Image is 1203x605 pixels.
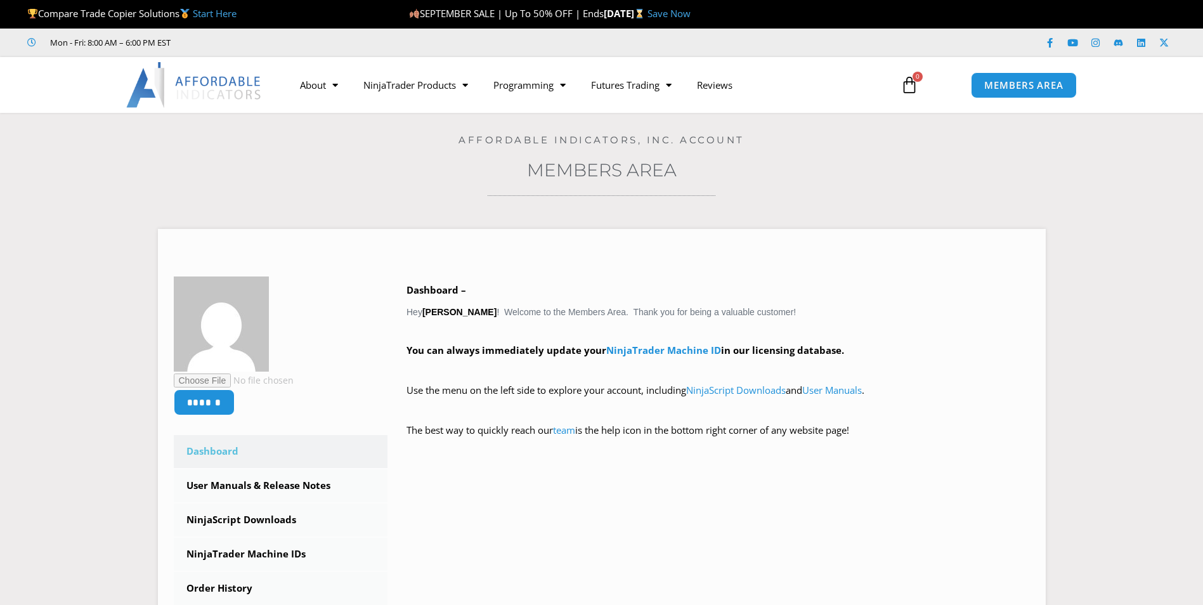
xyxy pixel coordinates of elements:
a: NinjaTrader Machine IDs [174,538,388,571]
a: NinjaScript Downloads [174,504,388,537]
p: Use the menu on the left side to explore your account, including and . [406,382,1030,417]
img: 🏆 [28,9,37,18]
a: team [553,424,575,436]
a: Programming [481,70,578,100]
a: About [287,70,351,100]
a: MEMBERS AREA [971,72,1077,98]
strong: [PERSON_NAME] [422,307,497,317]
a: NinjaTrader Machine ID [606,344,721,356]
a: NinjaTrader Products [351,70,481,100]
a: NinjaScript Downloads [686,384,786,396]
span: Compare Trade Copier Solutions [27,7,237,20]
a: Start Here [193,7,237,20]
a: Order History [174,572,388,605]
a: Members Area [527,159,677,181]
img: LogoAI | Affordable Indicators – NinjaTrader [126,62,263,108]
span: 0 [913,72,923,82]
img: 🥇 [180,9,190,18]
span: MEMBERS AREA [984,81,1063,90]
nav: Menu [287,70,886,100]
b: Dashboard – [406,283,466,296]
a: Dashboard [174,435,388,468]
a: User Manuals [802,384,862,396]
img: ⌛ [635,9,644,18]
a: Futures Trading [578,70,684,100]
strong: [DATE] [604,7,647,20]
strong: You can always immediately update your in our licensing database. [406,344,844,356]
a: Save Now [647,7,691,20]
a: User Manuals & Release Notes [174,469,388,502]
p: The best way to quickly reach our is the help icon in the bottom right corner of any website page! [406,422,1030,457]
img: 0938b4965ba848b64f11b401cfb2b57331421aa38f95ff92d17c03ae5047fd2b [174,276,269,372]
span: SEPTEMBER SALE | Up To 50% OFF | Ends [409,7,604,20]
a: Reviews [684,70,745,100]
a: Affordable Indicators, Inc. Account [458,134,745,146]
img: 🍂 [410,9,419,18]
div: Hey ! Welcome to the Members Area. Thank you for being a valuable customer! [406,282,1030,457]
a: 0 [881,67,937,103]
iframe: Customer reviews powered by Trustpilot [188,36,379,49]
span: Mon - Fri: 8:00 AM – 6:00 PM EST [47,35,171,50]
